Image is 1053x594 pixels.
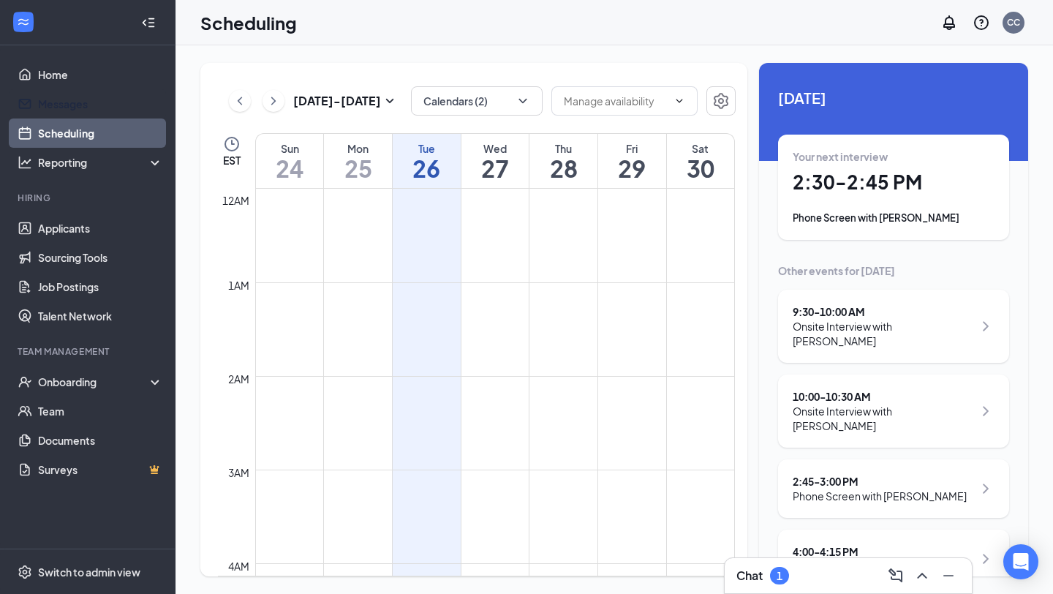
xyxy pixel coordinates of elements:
h3: [DATE] - [DATE] [293,93,381,109]
button: ChevronUp [910,564,934,587]
svg: Clock [223,135,241,153]
a: SurveysCrown [38,455,163,484]
a: Applicants [38,214,163,243]
a: Job Postings [38,272,163,301]
input: Manage availability [564,93,668,109]
div: Onsite Interview with [PERSON_NAME] [793,404,973,433]
div: 3am [225,465,252,481]
div: Thu [529,141,597,156]
svg: Settings [712,92,730,110]
div: 4:00 - 4:15 PM [793,544,967,559]
h1: 2:30 - 2:45 PM [793,170,994,195]
div: 10:00 - 10:30 AM [793,389,973,404]
div: Sat [667,141,734,156]
svg: ChevronRight [977,480,994,497]
svg: SmallChevronDown [381,92,399,110]
a: August 29, 2025 [598,134,666,188]
div: Open Intercom Messenger [1003,544,1038,579]
div: Other events for [DATE] [778,263,1009,278]
svg: ChevronRight [977,317,994,335]
div: 2:45 - 3:00 PM [793,474,967,489]
button: Minimize [937,564,960,587]
a: August 24, 2025 [256,134,323,188]
svg: QuestionInfo [973,14,990,31]
h1: 25 [324,156,392,181]
div: Your next interview [793,149,994,164]
div: 1am [225,277,252,293]
h1: 26 [393,156,461,181]
div: Phone Screen with [PERSON_NAME] [793,489,967,503]
div: 9:30 - 10:00 AM [793,304,973,319]
div: CC [1007,16,1020,29]
svg: ChevronRight [977,550,994,568]
svg: ChevronRight [266,92,281,110]
a: Messages [38,89,163,119]
a: Home [38,60,163,89]
button: ComposeMessage [884,564,907,587]
div: 12am [219,192,252,208]
svg: ComposeMessage [887,567,905,584]
svg: Collapse [141,15,156,30]
div: Sun [256,141,323,156]
svg: UserCheck [18,375,32,389]
svg: Minimize [940,567,957,584]
button: ChevronRight [263,90,284,112]
svg: Analysis [18,155,32,170]
a: August 27, 2025 [461,134,529,188]
div: Switch to admin view [38,565,140,579]
svg: Notifications [940,14,958,31]
a: Documents [38,426,163,455]
div: Fri [598,141,666,156]
h1: 27 [461,156,529,181]
div: Tue [393,141,461,156]
h1: 29 [598,156,666,181]
span: EST [223,153,241,168]
svg: WorkstreamLogo [16,15,31,29]
button: Settings [706,86,736,116]
span: [DATE] [778,86,1009,109]
a: August 28, 2025 [529,134,597,188]
a: Sourcing Tools [38,243,163,272]
svg: Settings [18,565,32,579]
h3: Chat [736,568,763,584]
h1: 28 [529,156,597,181]
div: 2am [225,371,252,387]
svg: ChevronDown [673,95,685,107]
div: Mon [324,141,392,156]
div: 4am [225,558,252,574]
svg: ChevronUp [913,567,931,584]
a: August 30, 2025 [667,134,734,188]
button: ChevronLeft [229,90,251,112]
a: Scheduling [38,119,163,148]
a: Talent Network [38,301,163,331]
a: Team [38,396,163,426]
svg: ChevronDown [516,94,530,108]
h1: 30 [667,156,734,181]
div: Onsite Interview with [PERSON_NAME] [793,319,973,348]
div: Hiring [18,192,160,204]
a: August 26, 2025 [393,134,461,188]
div: Team Management [18,345,160,358]
div: Wed [461,141,529,156]
h1: 24 [256,156,323,181]
svg: ChevronLeft [233,92,247,110]
div: Reporting [38,155,164,170]
svg: ChevronRight [977,402,994,420]
a: August 25, 2025 [324,134,392,188]
button: Calendars (2)ChevronDown [411,86,543,116]
div: Onboarding [38,375,151,389]
div: Phone Screen with [PERSON_NAME] [793,211,994,225]
h1: Scheduling [200,10,297,35]
div: 1 [777,570,782,582]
